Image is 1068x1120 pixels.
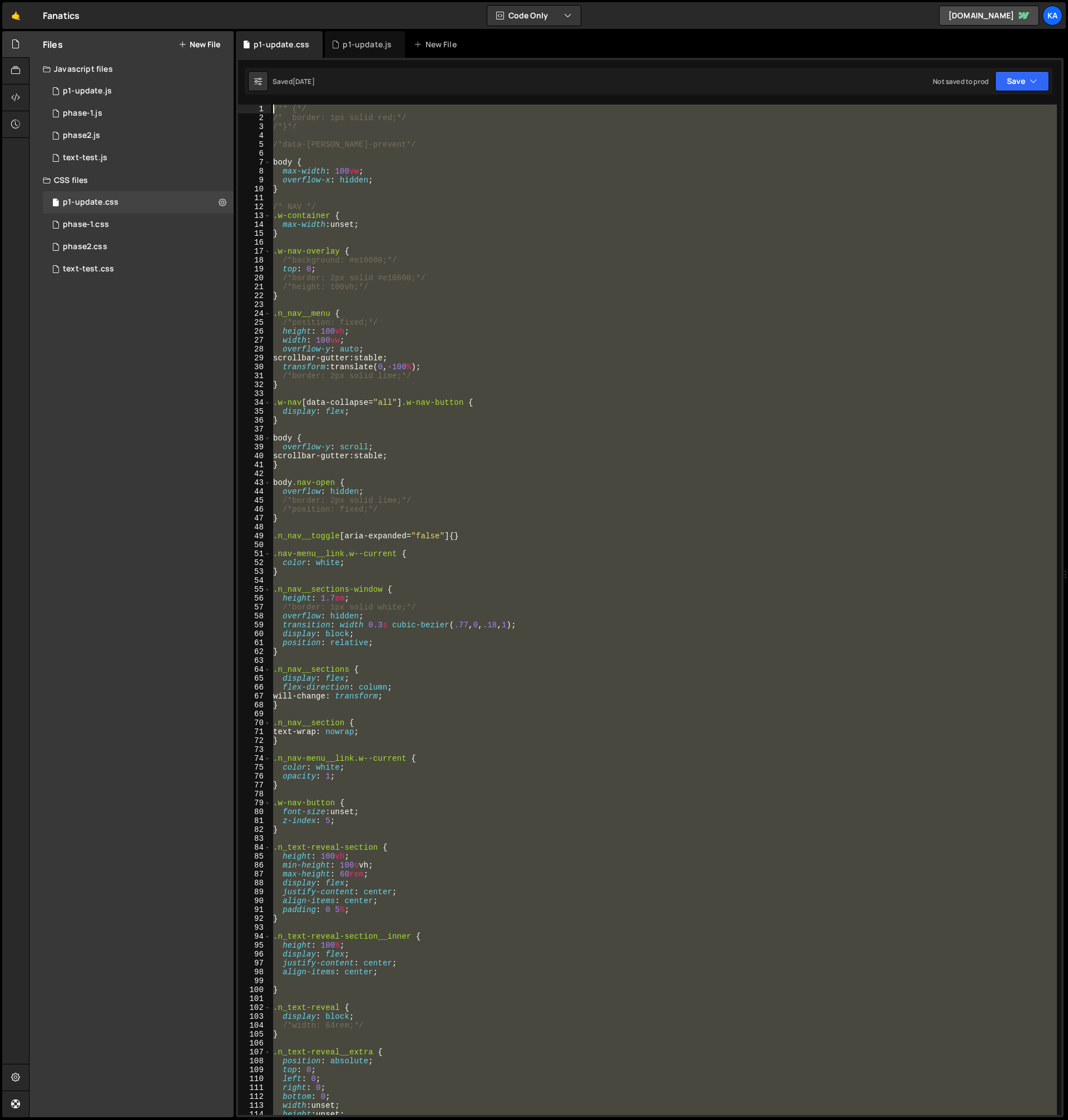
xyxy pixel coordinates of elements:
div: 36 [238,416,271,425]
div: 94 [238,932,271,941]
div: 86 [238,861,271,870]
div: 3 [238,122,271,131]
div: 31 [238,371,271,380]
div: text-test.js [63,153,107,163]
div: Fanatics [43,9,80,22]
div: 5 [238,140,271,149]
div: 4 [238,131,271,140]
div: 1 [238,105,271,113]
div: 2 [238,113,271,122]
div: 45 [238,496,271,505]
div: p1-update.css [254,39,309,50]
div: 57 [238,603,271,612]
div: 18 [238,256,271,265]
div: CSS files [29,169,234,191]
div: 105 [238,1030,271,1039]
div: 67 [238,692,271,701]
div: 11 [238,194,271,202]
div: phase-1.js [63,108,102,118]
div: 13108/34110.js [43,125,234,147]
div: phase-1.css [63,220,109,230]
div: 77 [238,781,271,790]
div: 22 [238,291,271,300]
div: 37 [238,425,271,434]
div: 102 [238,1003,271,1012]
div: 79 [238,799,271,807]
div: 40 [238,452,271,460]
div: 35 [238,407,271,416]
div: 110 [238,1074,271,1083]
h2: Files [43,38,63,51]
div: 13108/42126.js [43,147,234,169]
div: 64 [238,665,271,674]
div: 34 [238,398,271,407]
div: 91 [238,905,271,914]
div: 62 [238,647,271,656]
div: 55 [238,585,271,594]
div: 13108/34111.css [43,236,234,258]
div: New File [414,39,461,50]
div: 68 [238,701,271,710]
div: 84 [238,843,271,852]
div: 24 [238,309,271,318]
div: 13108/42127.css [43,258,234,280]
div: 85 [238,852,271,861]
div: p1-update.js [63,86,112,96]
div: 30 [238,363,271,371]
div: p1-update.css [63,197,118,207]
div: 16 [238,238,271,247]
div: 111 [238,1083,271,1092]
button: Save [995,71,1049,91]
div: 73 [238,745,271,754]
div: 51 [238,549,271,558]
div: 29 [238,354,271,363]
div: 13108/40279.css [43,191,234,214]
div: 13108/33313.css [43,214,234,236]
div: 113 [238,1101,271,1110]
div: 92 [238,914,271,923]
div: 50 [238,541,271,549]
div: 88 [238,879,271,888]
div: 103 [238,1012,271,1021]
div: 42 [238,469,271,478]
div: p1-update.js [343,39,392,50]
a: [DOMAIN_NAME] [939,6,1039,26]
div: 90 [238,896,271,905]
div: 13108/33219.js [43,102,234,125]
div: 61 [238,638,271,647]
div: 89 [238,888,271,896]
div: Not saved to prod [933,77,988,86]
div: 44 [238,487,271,496]
div: 14 [238,220,271,229]
div: [DATE] [293,77,315,86]
div: 54 [238,576,271,585]
button: Code Only [487,6,581,26]
div: 38 [238,434,271,443]
div: 19 [238,265,271,274]
div: 104 [238,1021,271,1030]
div: 65 [238,674,271,683]
div: phase2.js [63,131,100,141]
div: 78 [238,790,271,799]
a: Ka [1042,6,1062,26]
div: 87 [238,870,271,879]
div: 66 [238,683,271,692]
div: 71 [238,727,271,736]
div: 32 [238,380,271,389]
div: 108 [238,1057,271,1066]
div: 59 [238,621,271,630]
div: 96 [238,950,271,959]
div: 56 [238,594,271,603]
div: 99 [238,977,271,985]
div: 49 [238,532,271,541]
div: 70 [238,718,271,727]
div: 83 [238,834,271,843]
div: phase2.css [63,242,107,252]
div: 82 [238,825,271,834]
div: 20 [238,274,271,283]
div: 63 [238,656,271,665]
div: 60 [238,630,271,638]
div: 58 [238,612,271,621]
div: 41 [238,460,271,469]
div: 93 [238,923,271,932]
